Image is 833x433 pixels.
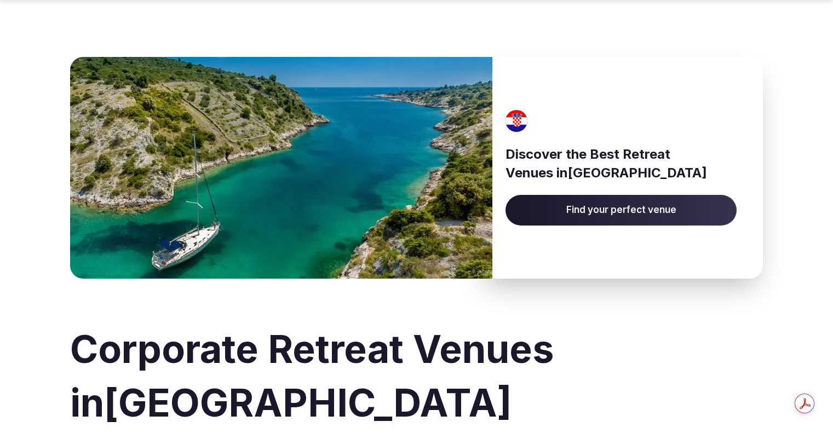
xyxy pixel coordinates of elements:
[70,57,492,279] img: Banner image for Croatia representative of the country
[70,322,763,430] h1: Corporate Retreat Venues in [GEOGRAPHIC_DATA]
[505,195,737,226] a: Find your perfect venue
[502,110,532,132] img: Croatia's flag
[505,145,737,182] h3: Discover the Best Retreat Venues in [GEOGRAPHIC_DATA]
